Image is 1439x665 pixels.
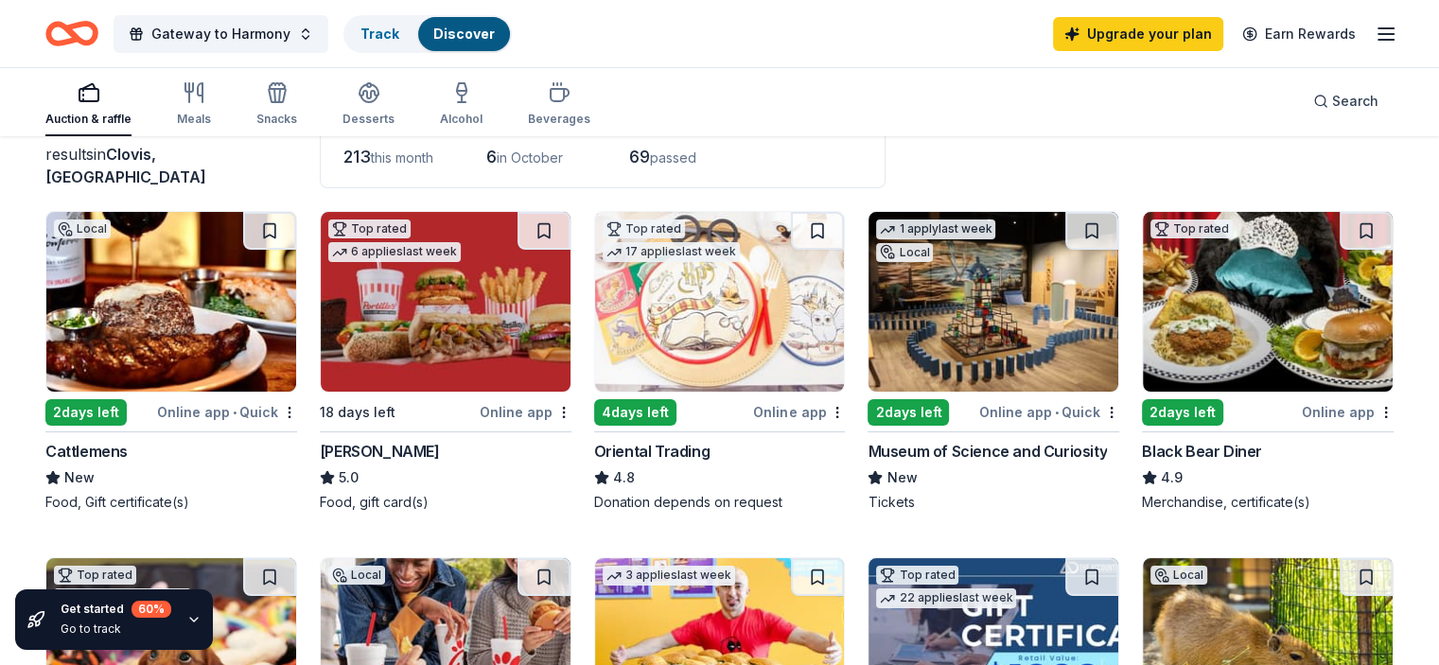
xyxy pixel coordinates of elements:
[528,112,590,127] div: Beverages
[1332,90,1378,113] span: Search
[45,440,128,463] div: Cattlemens
[629,147,650,166] span: 69
[594,440,711,463] div: Oriental Trading
[876,243,933,262] div: Local
[979,400,1119,424] div: Online app Quick
[54,566,136,585] div: Top rated
[1150,566,1207,585] div: Local
[328,242,461,262] div: 6 applies last week
[343,15,512,53] button: TrackDiscover
[603,566,735,586] div: 3 applies last week
[876,588,1016,608] div: 22 applies last week
[328,219,411,238] div: Top rated
[45,74,132,136] button: Auction & raffle
[1298,82,1394,120] button: Search
[868,399,949,426] div: 2 days left
[594,399,676,426] div: 4 days left
[650,149,696,166] span: passed
[594,493,846,512] div: Donation depends on request
[886,466,917,489] span: New
[177,74,211,136] button: Meals
[594,211,846,512] a: Image for Oriental TradingTop rated17 applieslast week4days leftOnline appOriental Trading4.8Dona...
[1142,211,1394,512] a: Image for Black Bear DinerTop rated2days leftOnline appBlack Bear Diner4.9Merchandise, certificat...
[256,74,297,136] button: Snacks
[876,566,958,585] div: Top rated
[45,399,127,426] div: 2 days left
[321,212,570,392] img: Image for Portillo's
[342,112,395,127] div: Desserts
[157,400,297,424] div: Online app Quick
[433,26,495,42] a: Discover
[233,405,237,420] span: •
[320,440,440,463] div: [PERSON_NAME]
[869,212,1118,392] img: Image for Museum of Science and Curiosity
[46,212,296,392] img: Image for Cattlemens
[603,219,685,238] div: Top rated
[440,74,483,136] button: Alcohol
[528,74,590,136] button: Beverages
[151,23,290,45] span: Gateway to Harmony
[114,15,328,53] button: Gateway to Harmony
[1142,440,1262,463] div: Black Bear Diner
[328,566,385,585] div: Local
[603,242,740,262] div: 17 applies last week
[486,147,497,166] span: 6
[753,400,845,424] div: Online app
[45,112,132,127] div: Auction & raffle
[613,466,635,489] span: 4.8
[1150,219,1233,238] div: Top rated
[868,211,1119,512] a: Image for Museum of Science and Curiosity1 applylast weekLocal2days leftOnline app•QuickMuseum of...
[440,112,483,127] div: Alcohol
[320,401,395,424] div: 18 days left
[45,493,297,512] div: Food, Gift certificate(s)
[497,149,563,166] span: in October
[371,149,433,166] span: this month
[61,621,171,637] div: Go to track
[868,440,1107,463] div: Museum of Science and Curiosity
[177,112,211,127] div: Meals
[1143,212,1393,392] img: Image for Black Bear Diner
[595,212,845,392] img: Image for Oriental Trading
[45,11,98,56] a: Home
[1053,17,1223,51] a: Upgrade your plan
[61,601,171,618] div: Get started
[132,601,171,618] div: 60 %
[320,493,571,512] div: Food, gift card(s)
[1142,493,1394,512] div: Merchandise, certificate(s)
[54,219,111,238] div: Local
[45,145,206,186] span: Clovis, [GEOGRAPHIC_DATA]
[64,466,95,489] span: New
[339,466,359,489] span: 5.0
[45,145,206,186] span: in
[256,112,297,127] div: Snacks
[320,211,571,512] a: Image for Portillo'sTop rated6 applieslast week18 days leftOnline app[PERSON_NAME]5.0Food, gift c...
[360,26,399,42] a: Track
[45,143,297,188] div: results
[343,147,371,166] span: 213
[1055,405,1059,420] span: •
[1302,400,1394,424] div: Online app
[1161,466,1183,489] span: 4.9
[45,211,297,512] a: Image for CattlemensLocal2days leftOnline app•QuickCattlemensNewFood, Gift certificate(s)
[1142,399,1223,426] div: 2 days left
[876,219,995,239] div: 1 apply last week
[342,74,395,136] button: Desserts
[1231,17,1367,51] a: Earn Rewards
[480,400,571,424] div: Online app
[868,493,1119,512] div: Tickets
